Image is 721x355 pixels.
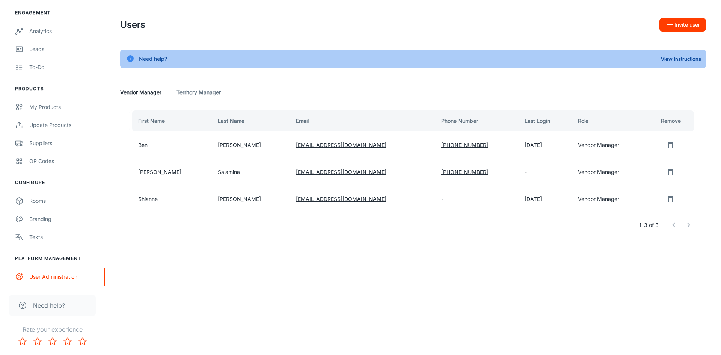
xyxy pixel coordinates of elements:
td: Salamina [212,159,290,186]
p: 1–3 of 3 [639,221,659,229]
td: - [435,186,519,213]
div: Branding [29,215,97,223]
div: To-do [29,63,97,71]
a: [PHONE_NUMBER] [441,142,488,148]
td: - [519,159,572,186]
a: [EMAIL_ADDRESS][DOMAIN_NAME] [296,169,386,175]
button: View Instructions [659,53,703,65]
td: [PERSON_NAME] [212,131,290,159]
td: Vendor Manager [572,131,647,159]
td: Vendor Manager [572,159,647,186]
div: Need help? [139,52,167,66]
div: Leads [29,45,97,53]
a: Vendor Manager [120,83,161,101]
td: Ben [129,131,212,159]
button: remove user [663,137,678,153]
th: Email [290,110,435,131]
td: [DATE] [519,186,572,213]
div: User Administration [29,273,97,281]
button: remove user [663,165,678,180]
th: Phone Number [435,110,519,131]
div: Analytics [29,27,97,35]
div: QR Codes [29,157,97,165]
th: Last Name [212,110,290,131]
div: Suppliers [29,139,97,147]
th: First Name [129,110,212,131]
th: Last Login [519,110,572,131]
a: [PHONE_NUMBER] [441,169,488,175]
h1: Users [120,18,145,32]
td: [PERSON_NAME] [212,186,290,213]
a: [EMAIL_ADDRESS][DOMAIN_NAME] [296,196,386,202]
button: Invite user [659,18,706,32]
a: [EMAIL_ADDRESS][DOMAIN_NAME] [296,142,386,148]
td: [DATE] [519,131,572,159]
th: Role [572,110,647,131]
div: My Products [29,103,97,111]
div: Texts [29,233,97,241]
div: Rooms [29,197,91,205]
td: Shianne [129,186,212,213]
button: remove user [663,192,678,207]
th: Remove [647,110,697,131]
div: Update Products [29,121,97,129]
a: Territory Manager [176,83,221,101]
td: [PERSON_NAME] [129,159,212,186]
td: Vendor Manager [572,186,647,213]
